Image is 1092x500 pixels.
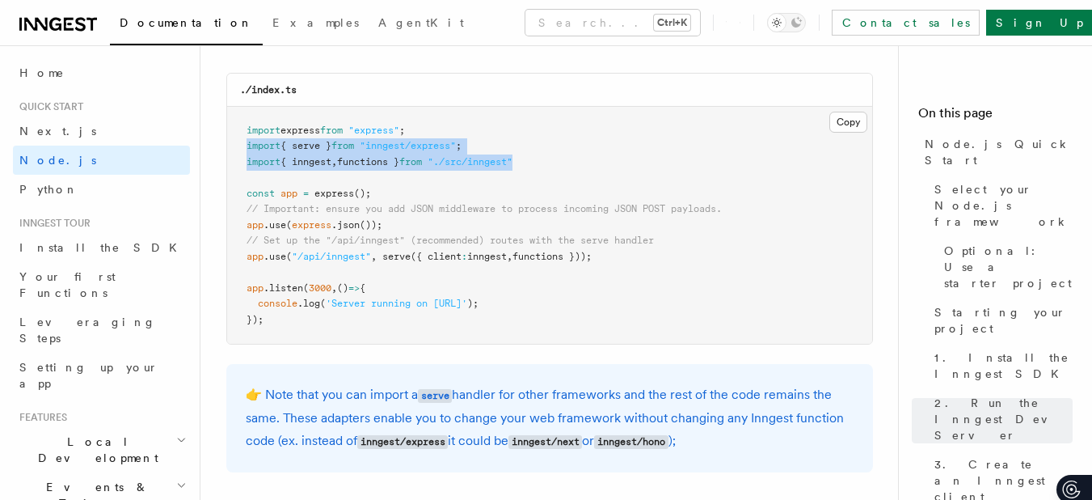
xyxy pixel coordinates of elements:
[938,236,1073,298] a: Optional: Use a starter project
[320,125,343,136] span: from
[654,15,690,31] kbd: Ctrl+K
[767,13,806,32] button: Toggle dark mode
[280,140,331,151] span: { serve }
[13,233,190,262] a: Install the SDK
[418,387,452,402] a: serve
[467,298,479,309] span: );
[928,298,1073,343] a: Starting your project
[411,251,462,262] span: ({ client
[337,156,399,167] span: functions }
[247,314,264,325] span: });
[331,219,360,231] span: .json
[320,298,326,309] span: (
[247,203,722,214] span: // Important: ensure you add JSON middleware to process incoming JSON POST payloads.
[382,251,411,262] span: serve
[286,219,292,231] span: (
[13,307,190,353] a: Leveraging Steps
[309,282,331,294] span: 3000
[292,251,371,262] span: "/api/inngest"
[399,125,405,136] span: ;
[264,251,286,262] span: .use
[19,270,116,299] span: Your first Functions
[934,395,1073,443] span: 2. Run the Inngest Dev Server
[19,316,156,345] span: Leveraging Steps
[918,129,1073,175] a: Node.js Quick Start
[19,154,96,167] span: Node.js
[247,125,280,136] span: import
[120,16,253,29] span: Documentation
[247,282,264,294] span: app
[280,125,320,136] span: express
[467,251,507,262] span: inngest
[13,411,67,424] span: Features
[918,104,1073,129] h4: On this page
[354,188,371,199] span: ();
[525,10,700,36] button: Search...Ctrl+K
[934,304,1073,337] span: Starting your project
[399,156,422,167] span: from
[19,183,78,196] span: Python
[19,125,96,138] span: Next.js
[247,140,280,151] span: import
[357,435,448,449] code: inngest/express
[247,219,264,231] span: app
[371,251,377,262] span: ,
[13,146,190,175] a: Node.js
[264,282,303,294] span: .listen
[246,383,854,453] p: 👉 Note that you can import a handler for other frameworks and the rest of the code remains the sa...
[247,156,280,167] span: import
[13,262,190,307] a: Your first Functions
[19,65,65,81] span: Home
[337,282,348,294] span: ()
[240,84,297,95] code: ./index.ts
[456,140,462,151] span: ;
[934,350,1073,382] span: 1. Install the Inngest SDK
[418,389,452,403] code: serve
[944,243,1073,291] span: Optional: Use a starter project
[297,298,320,309] span: .log
[348,282,360,294] span: =>
[428,156,512,167] span: "./src/inngest"
[264,219,286,231] span: .use
[348,125,399,136] span: "express"
[292,219,331,231] span: express
[13,434,176,466] span: Local Development
[19,241,187,254] span: Install the SDK
[13,175,190,204] a: Python
[378,16,464,29] span: AgentKit
[512,251,592,262] span: functions }));
[263,5,369,44] a: Examples
[247,188,275,199] span: const
[247,235,654,246] span: // Set up the "/api/inngest" (recommended) routes with the serve handler
[13,58,190,87] a: Home
[462,251,467,262] span: :
[928,175,1073,236] a: Select your Node.js framework
[925,136,1073,168] span: Node.js Quick Start
[286,251,292,262] span: (
[360,140,456,151] span: "inngest/express"
[303,188,309,199] span: =
[13,117,190,146] a: Next.js
[829,112,867,133] button: Copy
[13,100,83,113] span: Quick start
[331,140,354,151] span: from
[928,388,1073,450] a: 2. Run the Inngest Dev Server
[247,251,264,262] span: app
[331,282,337,294] span: ,
[326,298,467,309] span: 'Server running on [URL]'
[360,219,382,231] span: ());
[508,435,582,449] code: inngest/next
[13,353,190,398] a: Setting up your app
[928,343,1073,388] a: 1. Install the Inngest SDK
[272,16,359,29] span: Examples
[507,251,512,262] span: ,
[303,282,309,294] span: (
[832,10,980,36] a: Contact sales
[280,156,331,167] span: { inngest
[934,181,1073,230] span: Select your Node.js framework
[13,217,91,230] span: Inngest tour
[360,282,365,294] span: {
[280,188,297,199] span: app
[331,156,337,167] span: ,
[258,298,297,309] span: console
